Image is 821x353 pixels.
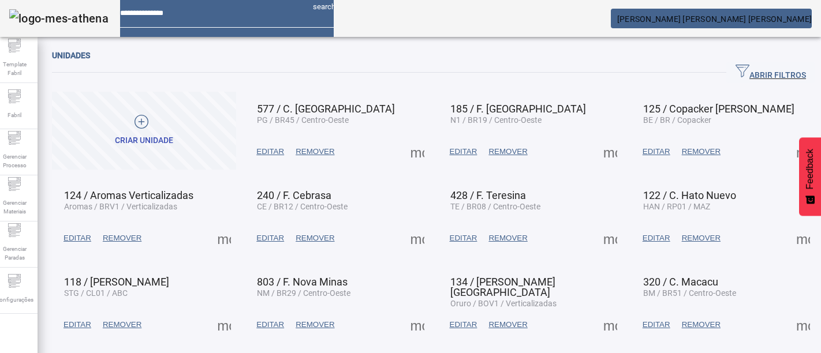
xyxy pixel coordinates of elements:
button: REMOVER [290,314,340,335]
button: EDITAR [444,141,483,162]
span: REMOVER [103,232,141,244]
span: EDITAR [256,146,284,157]
span: Fabril [4,107,25,123]
button: EDITAR [637,141,676,162]
button: ABRIR FILTROS [726,62,815,83]
span: REMOVER [296,319,334,331]
button: REMOVER [290,141,340,162]
span: BE / BR / Copacker [643,115,711,125]
span: EDITAR [450,232,477,244]
button: REMOVER [483,228,533,249]
button: Mais [407,314,428,335]
span: REMOVER [488,232,527,244]
button: Criar unidade [52,92,236,170]
span: REMOVER [682,319,721,331]
button: REMOVER [676,228,726,249]
button: Feedback - Mostrar pesquisa [799,137,821,216]
span: 134 / [PERSON_NAME] [GEOGRAPHIC_DATA] [450,276,555,298]
span: EDITAR [256,319,284,331]
button: Mais [214,228,234,249]
button: Mais [793,314,813,335]
span: CE / BR12 / Centro-Oeste [257,202,348,211]
div: Criar unidade [115,135,173,147]
span: ABRIR FILTROS [736,64,806,81]
button: REMOVER [483,141,533,162]
button: EDITAR [251,141,290,162]
span: EDITAR [450,146,477,157]
button: EDITAR [251,314,290,335]
span: 240 / F. Cebrasa [257,189,331,201]
span: EDITAR [64,319,91,331]
button: EDITAR [58,314,97,335]
span: REMOVER [682,232,721,244]
button: EDITAR [58,228,97,249]
button: Mais [793,228,813,249]
span: 124 / Aromas Verticalizadas [64,189,193,201]
button: EDITAR [444,314,483,335]
span: REMOVER [296,146,334,157]
button: REMOVER [483,314,533,335]
span: REMOVER [488,146,527,157]
button: Mais [600,141,621,162]
span: REMOVER [296,232,334,244]
span: N1 / BR19 / Centro-Oeste [450,115,542,125]
span: NM / BR29 / Centro-Oeste [257,288,350,298]
span: 428 / F. Teresina [450,189,526,201]
button: EDITAR [251,228,290,249]
img: logo-mes-athena [9,9,109,28]
span: 122 / C. Hato Nuevo [643,189,736,201]
button: EDITAR [637,228,676,249]
span: 320 / C. Macacu [643,276,718,288]
span: 185 / F. [GEOGRAPHIC_DATA] [450,103,586,115]
button: Mais [793,141,813,162]
span: 118 / [PERSON_NAME] [64,276,169,288]
span: EDITAR [643,146,670,157]
span: Feedback [805,149,815,189]
button: Mais [407,141,428,162]
button: REMOVER [290,228,340,249]
button: EDITAR [637,314,676,335]
span: 803 / F. Nova Minas [257,276,348,288]
span: 577 / C. [GEOGRAPHIC_DATA] [257,103,395,115]
span: TE / BR08 / Centro-Oeste [450,202,540,211]
span: EDITAR [643,319,670,331]
button: Mais [600,314,621,335]
button: Mais [214,314,234,335]
button: Mais [600,228,621,249]
span: PG / BR45 / Centro-Oeste [257,115,349,125]
button: REMOVER [676,141,726,162]
span: EDITAR [256,232,284,244]
span: REMOVER [488,319,527,331]
span: Unidades [52,51,90,60]
button: REMOVER [97,228,147,249]
button: REMOVER [97,314,147,335]
button: EDITAR [444,228,483,249]
span: EDITAR [643,232,670,244]
button: REMOVER [676,314,726,335]
span: HAN / RP01 / MAZ [643,202,710,211]
span: 125 / Copacker [PERSON_NAME] [643,103,794,115]
span: EDITAR [450,319,477,331]
span: REMOVER [682,146,721,157]
span: [PERSON_NAME] [PERSON_NAME] [PERSON_NAME] [617,14,812,24]
span: Aromas / BRV1 / Verticalizadas [64,202,177,211]
span: STG / CL01 / ABC [64,288,128,298]
button: Mais [407,228,428,249]
span: REMOVER [103,319,141,331]
span: EDITAR [64,232,91,244]
span: BM / BR51 / Centro-Oeste [643,288,736,298]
